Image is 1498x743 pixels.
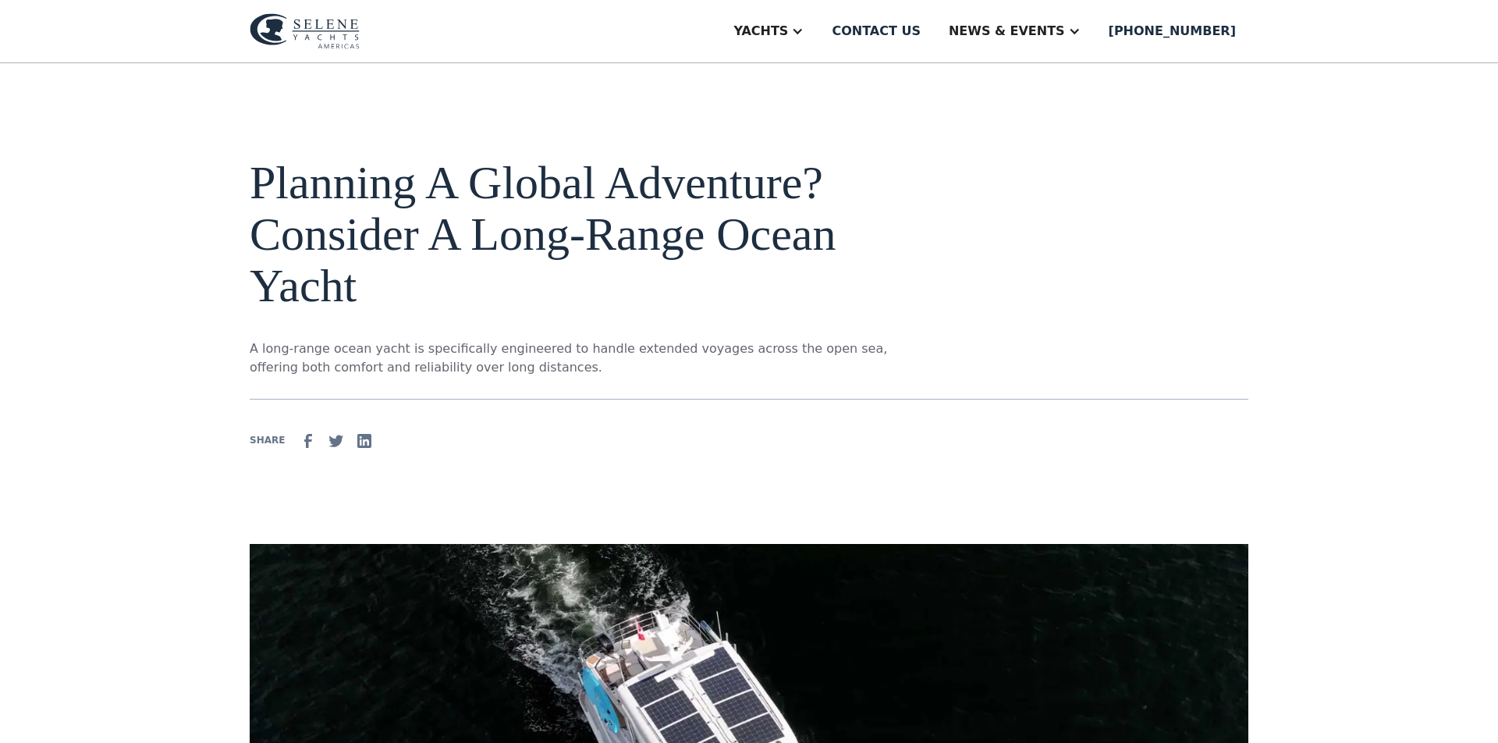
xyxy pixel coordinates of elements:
div: News & EVENTS [949,22,1065,41]
img: facebook [299,432,318,450]
img: Twitter [327,432,346,450]
div: Yachts [733,22,788,41]
div: SHARE [250,433,285,447]
h1: Planning A Global Adventure? Consider A Long-Range Ocean Yacht [250,157,899,311]
div: [PHONE_NUMBER] [1109,22,1236,41]
div: Contact us [832,22,921,41]
img: Linkedin [355,432,374,450]
p: A long-range ocean yacht is specifically engineered to handle extended voyages across the open se... [250,340,899,377]
img: logo [250,13,360,49]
